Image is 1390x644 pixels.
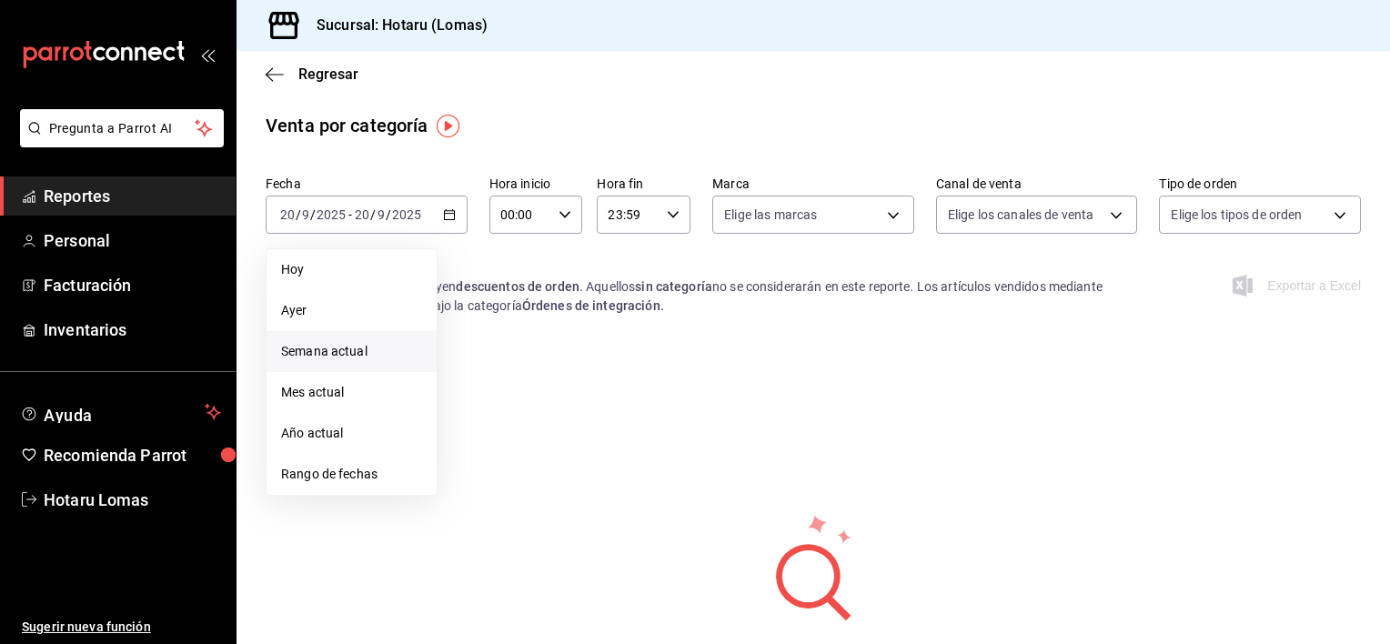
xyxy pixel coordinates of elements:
[354,207,370,222] input: --
[266,256,1137,277] p: Nota
[279,207,296,222] input: --
[936,177,1138,190] label: Canal de venta
[316,207,347,222] input: ----
[44,488,221,512] span: Hotaru Lomas
[348,207,352,222] span: -
[301,207,310,222] input: --
[266,112,428,139] div: Venta por categoría
[281,465,422,484] span: Rango de fechas
[281,383,422,402] span: Mes actual
[724,206,817,224] span: Elige las marcas
[44,228,221,253] span: Personal
[391,207,422,222] input: ----
[370,207,376,222] span: /
[22,618,221,637] span: Sugerir nueva función
[302,15,488,36] h3: Sucursal: Hotaru (Lomas)
[281,301,422,320] span: Ayer
[522,298,664,313] strong: Órdenes de integración.
[635,279,712,294] strong: sin categoría
[1171,206,1302,224] span: Elige los tipos de orden
[266,277,1137,316] div: Los artículos listados no incluyen . Aquellos no se considerarán en este reporte. Los artículos v...
[49,119,196,138] span: Pregunta a Parrot AI
[200,47,215,62] button: open_drawer_menu
[948,206,1093,224] span: Elige los canales de venta
[489,177,583,190] label: Hora inicio
[456,279,579,294] strong: descuentos de orden
[20,109,224,147] button: Pregunta a Parrot AI
[44,317,221,342] span: Inventarios
[44,273,221,297] span: Facturación
[1159,177,1361,190] label: Tipo de orden
[296,207,301,222] span: /
[377,207,386,222] input: --
[44,401,197,423] span: Ayuda
[298,65,358,83] span: Regresar
[281,260,422,279] span: Hoy
[44,184,221,208] span: Reportes
[437,115,459,137] img: Tooltip marker
[310,207,316,222] span: /
[712,177,914,190] label: Marca
[597,177,690,190] label: Hora fin
[266,177,468,190] label: Fecha
[13,132,224,151] a: Pregunta a Parrot AI
[281,342,422,361] span: Semana actual
[266,65,358,83] button: Regresar
[44,443,221,468] span: Recomienda Parrot
[281,424,422,443] span: Año actual
[386,207,391,222] span: /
